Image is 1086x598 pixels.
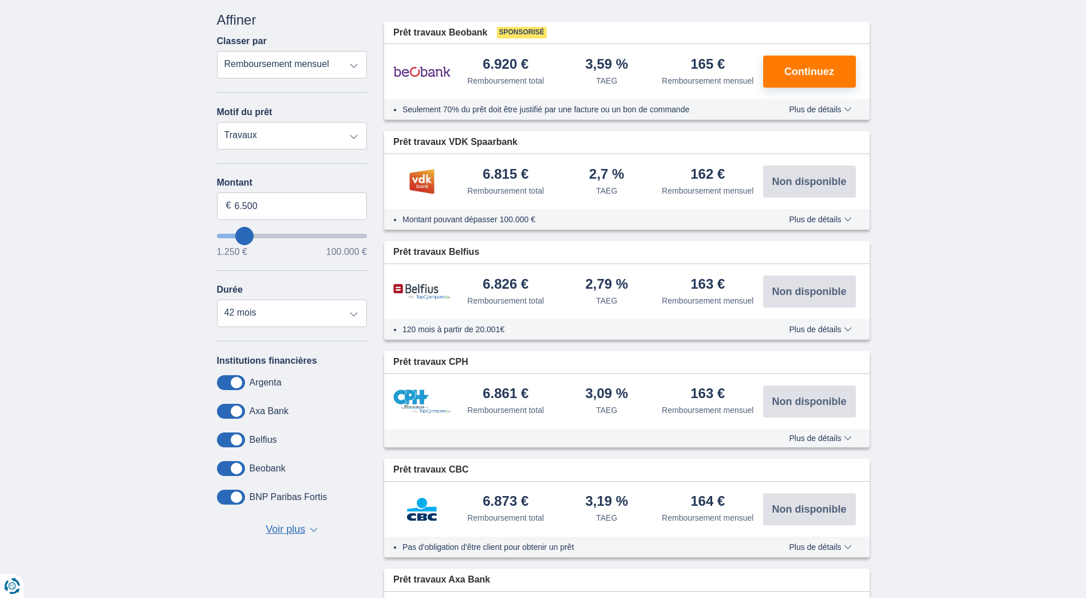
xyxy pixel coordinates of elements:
div: 162 € [690,167,725,183]
button: Voir plus ▼ [262,522,321,538]
div: Remboursement total [467,404,544,416]
label: Axa Bank [250,406,289,416]
button: Non disponible [763,276,856,308]
button: Plus de détails [780,325,860,334]
span: € [226,199,231,213]
div: 6.920 € [483,57,528,73]
li: 120 mois à partir de 20.001€ [402,324,756,335]
div: 164 € [690,494,725,510]
div: Remboursement total [467,75,544,86]
img: pret personnel Beobank [393,57,451,86]
button: Continuez [763,56,856,88]
span: Plus de détails [789,215,851,223]
span: Voir plus [266,522,305,537]
div: 6.873 € [483,494,528,510]
img: pret personnel Belfius [393,284,451,300]
div: 6.815 € [483,167,528,183]
span: Non disponible [772,504,847,514]
label: Argenta [250,377,282,388]
div: Remboursement total [467,185,544,196]
span: Plus de détails [789,434,851,442]
span: 100.000 € [326,247,367,257]
div: 2,7 % [589,167,624,183]
span: Non disponible [772,286,847,297]
div: TAEG [596,75,617,86]
img: pret personnel CBC [393,495,451,524]
div: 3,19 % [585,494,628,510]
div: TAEG [596,185,617,196]
button: Plus de détails [780,105,860,114]
span: Plus de détails [789,325,851,333]
span: Prêt travaux CPH [393,356,468,369]
div: TAEG [596,295,617,306]
button: Non disponible [763,166,856,198]
label: Belfius [250,435,277,445]
span: Prêt travaux Belfius [393,246,479,259]
span: ▼ [310,528,318,532]
div: TAEG [596,404,617,416]
div: Remboursement total [467,512,544,524]
li: Pas d'obligation d'être client pour obtenir un prêt [402,541,756,553]
div: Remboursement mensuel [662,512,753,524]
div: 165 € [690,57,725,73]
label: Montant [217,178,368,188]
label: Classer par [217,36,267,46]
div: 6.861 € [483,387,528,402]
span: Prêt travaux Axa Bank [393,573,490,587]
span: Prêt travaux CBC [393,463,469,477]
span: Non disponible [772,396,847,407]
div: Remboursement mensuel [662,185,753,196]
button: Plus de détails [780,434,860,443]
label: BNP Paribas Fortis [250,492,327,502]
div: TAEG [596,512,617,524]
span: Continuez [784,66,834,77]
span: Sponsorisé [497,27,547,38]
div: 163 € [690,277,725,293]
label: Beobank [250,463,286,474]
label: Institutions financières [217,356,317,366]
label: Motif du prêt [217,107,273,117]
button: Non disponible [763,385,856,418]
div: 3,59 % [585,57,628,73]
div: Remboursement mensuel [662,75,753,86]
span: Prêt travaux Beobank [393,26,488,40]
span: Plus de détails [789,543,851,551]
span: 1.250 € [217,247,247,257]
div: 3,09 % [585,387,628,402]
div: Remboursement mensuel [662,404,753,416]
li: Montant pouvant dépasser 100.000 € [402,214,756,225]
span: Prêt travaux VDK Spaarbank [393,136,518,149]
div: Affiner [217,10,368,30]
span: Non disponible [772,176,847,187]
span: Plus de détails [789,105,851,113]
input: wantToBorrow [217,234,368,238]
div: Remboursement total [467,295,544,306]
button: Plus de détails [780,542,860,552]
button: Non disponible [763,493,856,525]
li: Seulement 70% du prêt doit être justifié par une facture ou un bon de commande [402,104,756,115]
div: Remboursement mensuel [662,295,753,306]
img: pret personnel CPH Banque [393,390,451,414]
label: Durée [217,285,243,295]
div: 6.826 € [483,277,528,293]
button: Plus de détails [780,215,860,224]
div: 163 € [690,387,725,402]
div: 2,79 % [585,277,628,293]
img: pret personnel VDK bank [393,167,451,196]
